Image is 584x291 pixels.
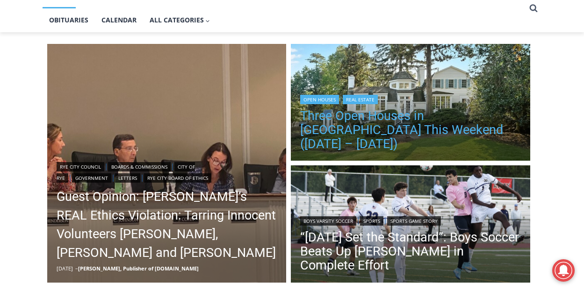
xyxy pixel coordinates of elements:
[115,173,140,183] a: Letters
[43,8,95,32] a: Obituaries
[360,216,383,226] a: Sports
[57,160,277,183] div: | | | | |
[225,91,453,116] a: Intern @ [DOMAIN_NAME]
[300,109,521,151] a: Three Open Houses in [GEOGRAPHIC_DATA] This Weekend ([DATE] – [DATE])
[47,44,287,283] img: (PHOTO: The "Gang of Four" Councilwoman Carolina Johnson, Mayor Josh Cohn, Councilwoman Julie Sou...
[57,187,277,262] a: Guest Opinion: [PERSON_NAME]’s REAL Ethics Violation: Tarring Innocent Volunteers [PERSON_NAME], ...
[95,8,143,32] a: Calendar
[144,173,211,183] a: Rye City Board of Ethics
[300,230,521,272] a: “[DATE] Set the Standard”: Boys Soccer Beats Up [PERSON_NAME] in Complete Effort
[57,162,104,171] a: Rye City Council
[291,165,530,285] img: (PHOTO: Rye Boys Soccer's Eddie Kehoe (#9 pink) goes up for a header against Pelham on October 8,...
[236,0,442,91] div: "The first chef I interviewed talked about coming to [GEOGRAPHIC_DATA] from [GEOGRAPHIC_DATA] in ...
[387,216,441,226] a: Sports Game Story
[98,79,102,88] div: 4
[300,95,339,104] a: Open Houses
[0,93,140,116] a: [PERSON_NAME] Read Sanctuary Fall Fest: [DATE]
[291,44,530,163] a: Read More Three Open Houses in Rye This Weekend (October 11 – 12)
[291,44,530,163] img: 162 Kirby Lane, Rye
[72,173,111,183] a: Government
[78,265,199,272] a: [PERSON_NAME], Publisher of [DOMAIN_NAME]
[109,79,114,88] div: 6
[47,44,287,283] a: Read More Guest Opinion: Rye’s REAL Ethics Violation: Tarring Innocent Volunteers Carolina Johnso...
[291,165,530,285] a: Read More “Today Set the Standard”: Boys Soccer Beats Up Pelham in Complete Effort
[108,162,171,171] a: Boards & Commissions
[7,94,124,115] h4: [PERSON_NAME] Read Sanctuary Fall Fest: [DATE]
[143,8,217,32] button: Child menu of All Categories
[245,93,433,114] span: Intern @ [DOMAIN_NAME]
[300,216,356,226] a: Boys Varsity Soccer
[57,265,73,272] time: [DATE]
[300,214,521,226] div: | |
[75,265,78,272] span: –
[105,79,107,88] div: /
[300,93,521,104] div: |
[343,95,378,104] a: Real Estate
[98,28,125,77] div: Live Music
